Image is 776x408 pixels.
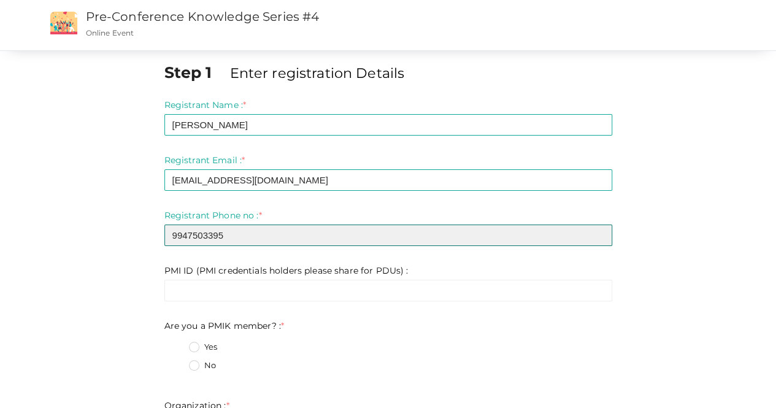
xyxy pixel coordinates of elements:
label: Are you a PMIK member? : [164,320,285,332]
label: Enter registration Details [229,63,404,83]
label: Registrant Name : [164,99,247,111]
label: Registrant Email : [164,154,245,166]
input: Enter registrant name here. [164,114,612,136]
label: No [189,360,216,372]
label: Yes [189,341,217,353]
input: Enter registrant email here. [164,169,612,191]
p: Online Event [86,28,474,38]
img: event2.png [50,12,77,34]
label: Registrant Phone no : [164,209,262,221]
input: Enter registrant phone no here. [164,225,612,246]
a: Pre-Conference Knowledge Series #4 [86,9,320,24]
label: Step 1 [164,61,228,83]
label: PMI ID (PMI credentials holders please share for PDUs) : [164,264,409,277]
